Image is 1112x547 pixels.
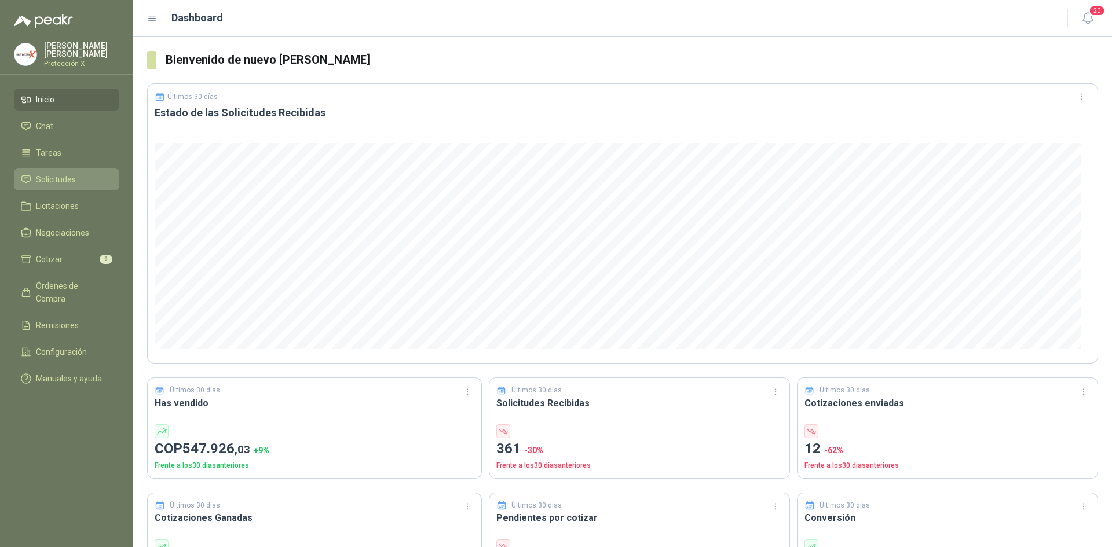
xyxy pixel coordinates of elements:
[14,195,119,217] a: Licitaciones
[36,200,79,212] span: Licitaciones
[36,146,61,159] span: Tareas
[524,446,543,455] span: -30 %
[820,385,870,396] p: Últimos 30 días
[182,440,250,457] span: 547.926
[36,346,87,358] span: Configuración
[14,89,119,111] a: Inicio
[155,106,1091,120] h3: Estado de las Solicitudes Recibidas
[804,396,1091,410] h3: Cotizaciones enviadas
[804,460,1091,471] p: Frente a los 30 días anteriores
[36,319,79,332] span: Remisiones
[166,51,1098,69] h3: Bienvenido de nuevo [PERSON_NAME]
[804,438,1091,460] p: 12
[511,500,562,511] p: Últimos 30 días
[820,500,870,511] p: Últimos 30 días
[36,372,102,385] span: Manuales y ayuda
[496,396,782,410] h3: Solicitudes Recibidas
[170,385,220,396] p: Últimos 30 días
[167,93,218,101] p: Últimos 30 días
[14,43,36,65] img: Company Logo
[496,511,782,525] h3: Pendientes por cotizar
[14,248,119,270] a: Cotizar9
[36,93,54,106] span: Inicio
[824,446,843,455] span: -62 %
[511,385,562,396] p: Últimos 30 días
[36,173,76,186] span: Solicitudes
[155,460,474,471] p: Frente a los 30 días anteriores
[804,511,1091,525] h3: Conversión
[14,14,73,28] img: Logo peakr
[36,226,89,239] span: Negociaciones
[14,275,119,310] a: Órdenes de Compra
[100,255,112,264] span: 9
[155,396,474,410] h3: Has vendido
[14,314,119,336] a: Remisiones
[1077,8,1098,29] button: 20
[14,368,119,390] a: Manuales y ayuda
[14,222,119,244] a: Negociaciones
[496,460,782,471] p: Frente a los 30 días anteriores
[44,60,119,67] p: Protección X
[171,10,223,26] h1: Dashboard
[235,443,250,456] span: ,03
[1089,5,1105,16] span: 20
[14,142,119,164] a: Tareas
[496,438,782,460] p: 361
[170,500,220,511] p: Últimos 30 días
[254,446,269,455] span: + 9 %
[36,120,53,133] span: Chat
[36,253,63,266] span: Cotizar
[36,280,108,305] span: Órdenes de Compra
[14,341,119,363] a: Configuración
[155,511,474,525] h3: Cotizaciones Ganadas
[14,115,119,137] a: Chat
[155,438,474,460] p: COP
[14,168,119,190] a: Solicitudes
[44,42,119,58] p: [PERSON_NAME] [PERSON_NAME]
